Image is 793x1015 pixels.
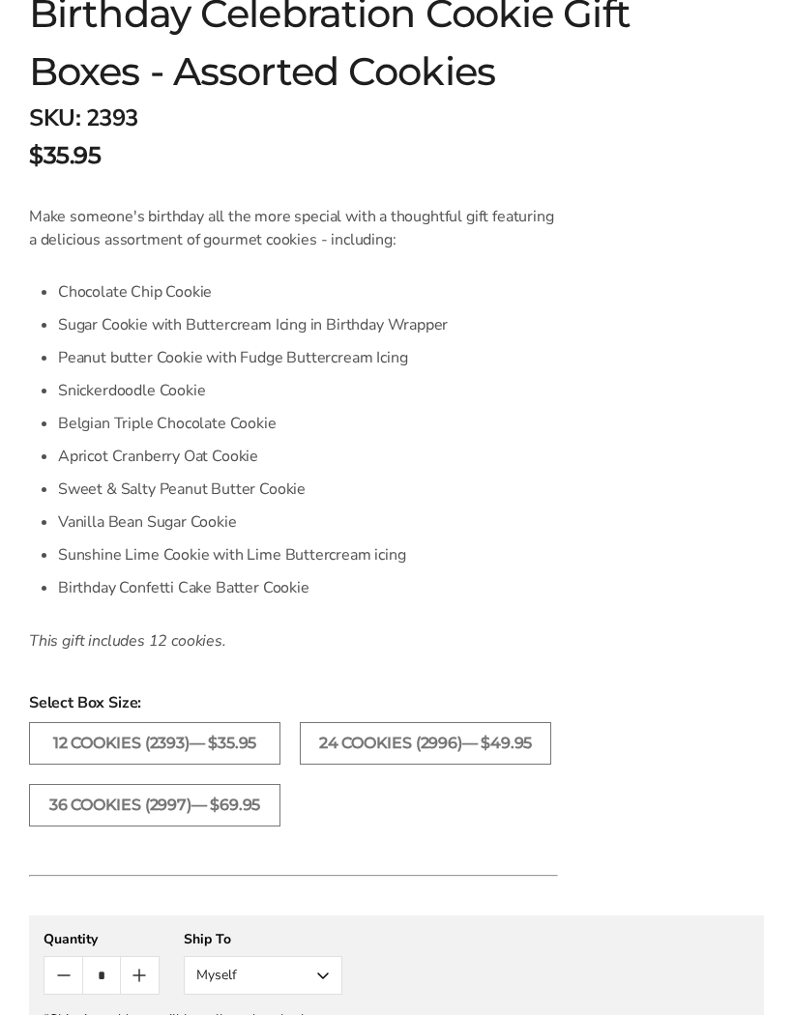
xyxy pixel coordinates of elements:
[58,309,558,342] li: Sugar Cookie with Buttercream Icing in Birthday Wrapper
[29,631,226,652] em: This gift includes 12 cookies.
[86,103,138,134] span: 2393
[58,408,558,441] li: Belgian Triple Chocolate Cookie
[58,375,558,408] li: Snickerdoodle Cookie
[58,572,558,605] li: Birthday Confetti Cake Batter Cookie
[29,692,764,715] span: Select Box Size:
[29,723,280,766] label: 12 COOKIES (2393)— $35.95
[58,342,558,375] li: Peanut butter Cookie with Fudge Buttercream Icing
[29,103,80,134] strong: SKU:
[300,723,551,766] label: 24 COOKIES (2996)— $49.95
[29,785,280,827] label: 36 COOKIES (2997)— $69.95
[44,931,160,949] div: Quantity
[15,942,200,1000] iframe: Sign Up via Text for Offers
[184,957,342,996] button: Myself
[29,206,558,252] p: Make someone's birthday all the more special with a thoughtful gift featuring a delicious assortm...
[29,139,101,174] span: $35.95
[184,931,342,949] div: Ship To
[58,276,558,309] li: Chocolate Chip Cookie
[58,539,558,572] li: Sunshine Lime Cookie with Lime Buttercream icing
[58,507,558,539] li: Vanilla Bean Sugar Cookie
[58,474,558,507] li: Sweet & Salty Peanut Butter Cookie
[58,441,558,474] li: Apricot Cranberry Oat Cookie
